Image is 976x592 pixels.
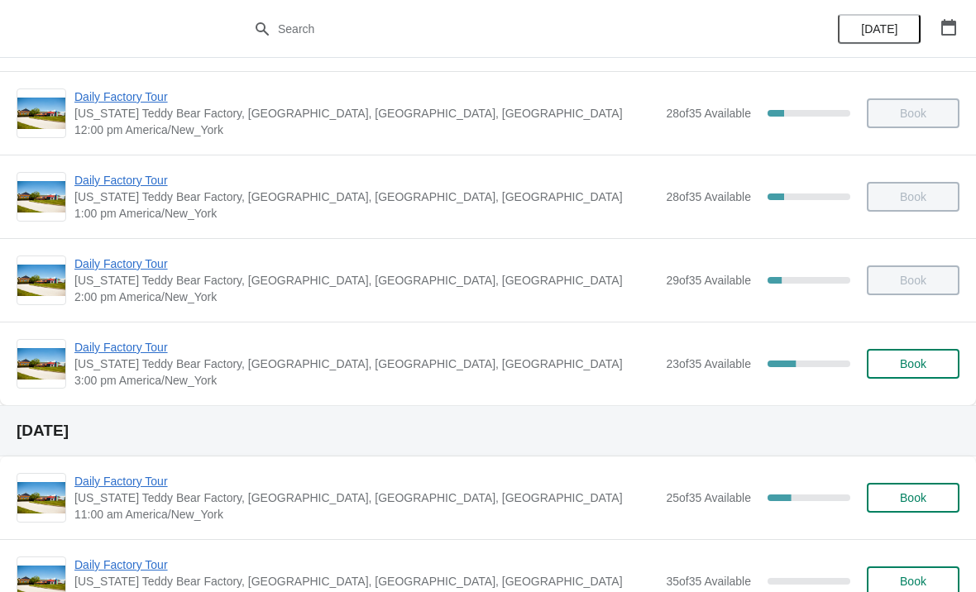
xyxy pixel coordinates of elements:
[74,573,658,590] span: [US_STATE] Teddy Bear Factory, [GEOGRAPHIC_DATA], [GEOGRAPHIC_DATA], [GEOGRAPHIC_DATA]
[74,506,658,523] span: 11:00 am America/New_York
[17,98,65,130] img: Daily Factory Tour | Vermont Teddy Bear Factory, Shelburne Road, Shelburne, VT, USA | 12:00 pm Am...
[74,356,658,372] span: [US_STATE] Teddy Bear Factory, [GEOGRAPHIC_DATA], [GEOGRAPHIC_DATA], [GEOGRAPHIC_DATA]
[666,575,751,588] span: 35 of 35 Available
[74,339,658,356] span: Daily Factory Tour
[74,172,658,189] span: Daily Factory Tour
[74,189,658,205] span: [US_STATE] Teddy Bear Factory, [GEOGRAPHIC_DATA], [GEOGRAPHIC_DATA], [GEOGRAPHIC_DATA]
[74,372,658,389] span: 3:00 pm America/New_York
[900,491,926,504] span: Book
[17,265,65,297] img: Daily Factory Tour | Vermont Teddy Bear Factory, Shelburne Road, Shelburne, VT, USA | 2:00 pm Ame...
[666,274,751,287] span: 29 of 35 Available
[74,122,658,138] span: 12:00 pm America/New_York
[900,575,926,588] span: Book
[838,14,921,44] button: [DATE]
[666,357,751,370] span: 23 of 35 Available
[74,489,658,506] span: [US_STATE] Teddy Bear Factory, [GEOGRAPHIC_DATA], [GEOGRAPHIC_DATA], [GEOGRAPHIC_DATA]
[666,190,751,203] span: 28 of 35 Available
[861,22,897,36] span: [DATE]
[74,556,658,573] span: Daily Factory Tour
[74,473,658,489] span: Daily Factory Tour
[74,105,658,122] span: [US_STATE] Teddy Bear Factory, [GEOGRAPHIC_DATA], [GEOGRAPHIC_DATA], [GEOGRAPHIC_DATA]
[277,14,732,44] input: Search
[74,88,658,105] span: Daily Factory Tour
[17,348,65,380] img: Daily Factory Tour | Vermont Teddy Bear Factory, Shelburne Road, Shelburne, VT, USA | 3:00 pm Ame...
[666,491,751,504] span: 25 of 35 Available
[74,205,658,222] span: 1:00 pm America/New_York
[666,107,751,120] span: 28 of 35 Available
[17,423,959,439] h2: [DATE]
[900,357,926,370] span: Book
[17,181,65,213] img: Daily Factory Tour | Vermont Teddy Bear Factory, Shelburne Road, Shelburne, VT, USA | 1:00 pm Ame...
[17,482,65,514] img: Daily Factory Tour | Vermont Teddy Bear Factory, Shelburne Road, Shelburne, VT, USA | 11:00 am Am...
[74,272,658,289] span: [US_STATE] Teddy Bear Factory, [GEOGRAPHIC_DATA], [GEOGRAPHIC_DATA], [GEOGRAPHIC_DATA]
[74,255,658,272] span: Daily Factory Tour
[74,289,658,305] span: 2:00 pm America/New_York
[867,349,959,379] button: Book
[867,483,959,513] button: Book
